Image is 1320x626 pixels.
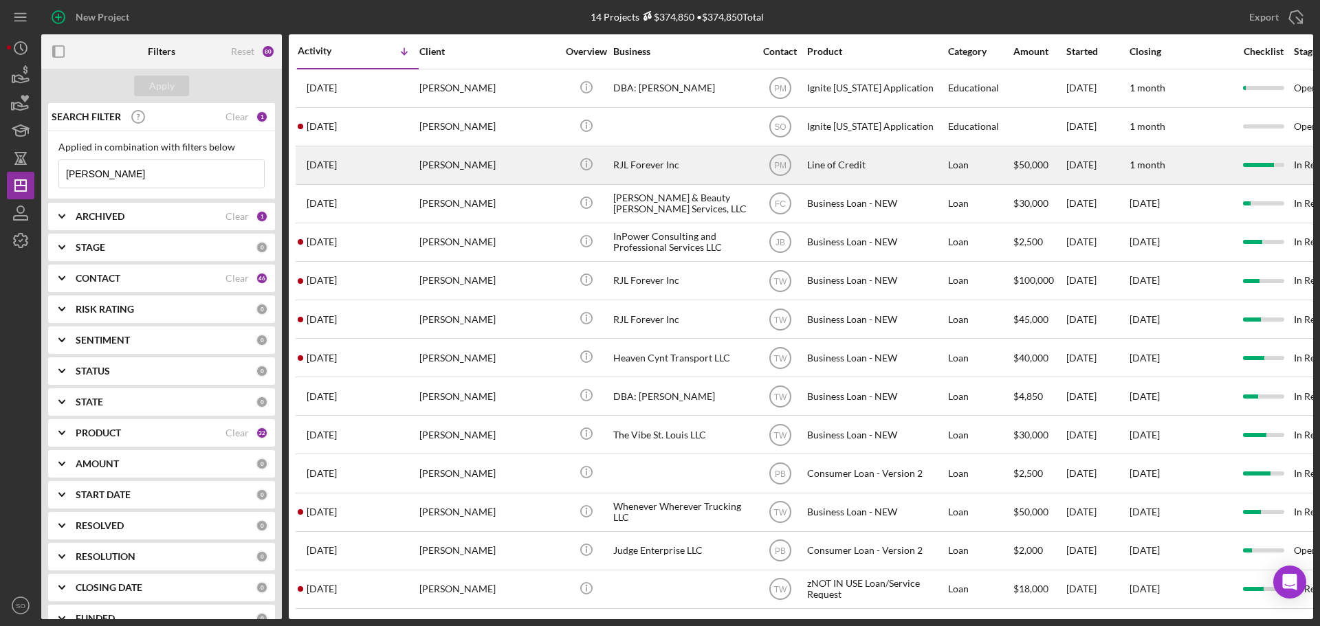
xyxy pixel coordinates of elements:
time: 2024-02-26 15:41 [307,583,337,594]
div: Educational [948,109,1012,145]
b: SENTIMENT [76,335,130,346]
div: Heaven Cynt Transport LLC [613,339,751,376]
time: [DATE] [1130,506,1160,517]
div: Loan [948,147,1012,183]
div: DBA: [PERSON_NAME] [613,378,751,414]
span: $2,500 [1013,236,1043,247]
time: 1 month [1130,120,1165,132]
time: [DATE] [1130,236,1160,247]
time: 2025-08-13 16:17 [307,236,337,247]
button: SO [7,592,34,619]
text: PB [774,546,785,556]
div: [DATE] [1066,301,1128,337]
text: TW [773,430,786,440]
time: 2025-10-01 18:00 [307,82,337,93]
div: [PERSON_NAME] [419,301,557,337]
div: Clear [225,211,249,222]
div: Overview [560,46,612,57]
div: 0 [256,489,268,501]
time: [DATE] [1130,197,1160,209]
div: zNOT IN USE Loan/Service Request [807,571,945,607]
div: Applied in combination with filters below [58,142,265,153]
button: Export [1235,3,1313,31]
div: Business Loan - NEW [807,378,945,414]
div: $50,000 [1013,147,1065,183]
div: [PERSON_NAME] [419,339,557,376]
div: Business [613,46,751,57]
span: $4,850 [1013,390,1043,402]
div: [PERSON_NAME] [419,455,557,491]
div: 0 [256,303,268,315]
div: Educational [948,70,1012,107]
time: 2025-03-05 19:48 [307,353,337,364]
div: Whenever Wherever Trucking LLC [613,494,751,530]
div: 32 [256,427,268,439]
div: Export [1249,3,1279,31]
time: [DATE] [1130,583,1160,594]
b: SEARCH FILTER [52,111,121,122]
div: Closing [1130,46,1233,57]
div: 46 [256,272,268,284]
span: $30,000 [1013,197,1048,209]
span: $45,000 [1013,313,1048,325]
div: Loan [948,262,1012,299]
div: [PERSON_NAME] [419,224,557,260]
div: [DATE] [1066,70,1128,107]
div: 0 [256,550,268,563]
div: Loan [948,301,1012,337]
b: ARCHIVED [76,211,124,222]
b: STATE [76,396,103,407]
div: Loan [948,339,1012,376]
div: Judge Enterprise LLC [613,533,751,569]
div: [PERSON_NAME] [419,70,557,107]
div: [DATE] [1066,533,1128,569]
text: TW [773,276,786,286]
time: 2025-09-02 15:57 [307,198,337,209]
div: [PERSON_NAME] [419,262,557,299]
time: 2025-09-25 14:42 [307,159,337,170]
div: [DATE] [1066,378,1128,414]
div: Ignite [US_STATE] Application [807,109,945,145]
text: FC [775,199,786,209]
div: 0 [256,334,268,346]
div: [DATE] [1066,262,1128,299]
div: 14 Projects • $374,850 Total [591,11,764,23]
time: 2024-09-02 16:46 [307,545,337,556]
div: 80 [261,45,275,58]
div: [DATE] [1066,147,1128,183]
div: Consumer Loan - Version 2 [807,533,945,569]
div: Loan [948,533,1012,569]
b: CLOSING DATE [76,582,142,593]
text: PM [774,84,786,93]
div: RJL Forever Inc [613,301,751,337]
div: 0 [256,581,268,594]
time: [DATE] [1130,352,1160,364]
div: InPower Consulting and Professional Services LLC [613,224,751,260]
text: JB [775,238,784,247]
div: [DATE] [1066,109,1128,145]
b: RESOLVED [76,520,124,531]
b: Filters [148,46,175,57]
time: [DATE] [1130,429,1160,440]
time: [DATE] [1130,544,1160,556]
div: Amount [1013,46,1065,57]
time: 2025-01-28 20:32 [307,468,337,479]
div: 0 [256,365,268,377]
b: PRODUCT [76,427,121,438]
span: $50,000 [1013,506,1048,517]
div: [PERSON_NAME] & Beauty [PERSON_NAME] Services, LLC [613,186,751,222]
div: Loan [948,494,1012,530]
time: 1 month [1130,159,1165,170]
time: [DATE] [1130,313,1160,325]
b: STAGE [76,242,105,253]
div: [PERSON_NAME] [419,416,557,453]
div: Reset [231,46,254,57]
time: 1 month [1130,82,1165,93]
div: RJL Forever Inc [613,147,751,183]
span: $30,000 [1013,429,1048,440]
div: Product [807,46,945,57]
div: Ignite [US_STATE] Application [807,70,945,107]
div: Client [419,46,557,57]
div: [DATE] [1066,416,1128,453]
span: $2,000 [1013,544,1043,556]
